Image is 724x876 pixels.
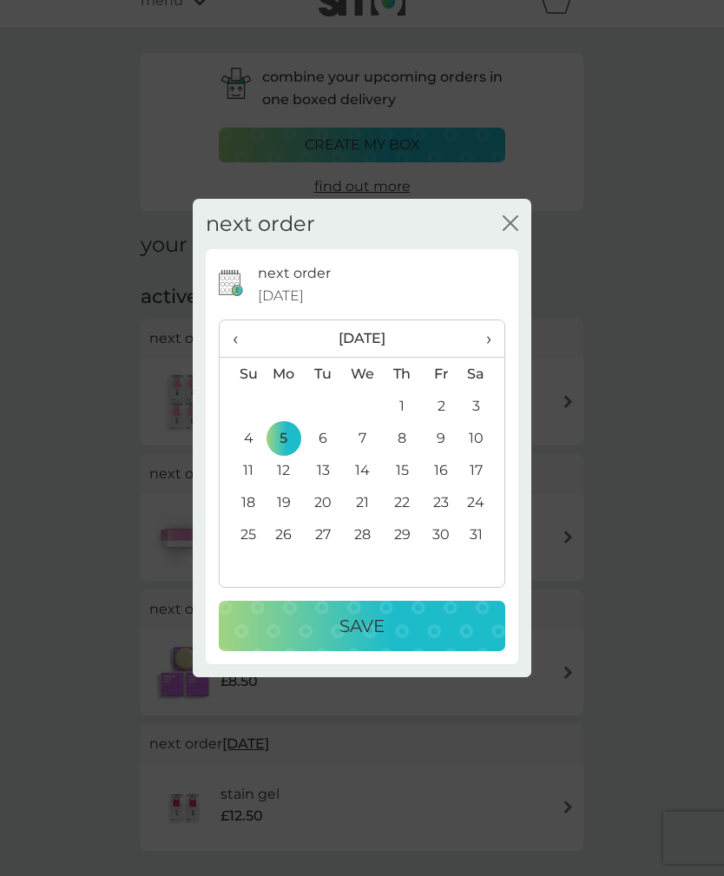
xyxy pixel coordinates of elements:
[304,454,343,486] td: 13
[264,358,304,391] th: Mo
[461,486,504,518] td: 24
[258,285,304,307] span: [DATE]
[343,358,383,391] th: We
[503,215,518,234] button: close
[264,518,304,550] td: 26
[343,518,383,550] td: 28
[219,601,505,651] button: Save
[304,422,343,454] td: 6
[343,454,383,486] td: 14
[383,518,422,550] td: 29
[233,320,251,357] span: ‹
[383,390,422,422] td: 1
[264,320,461,358] th: [DATE]
[264,422,304,454] td: 5
[422,486,461,518] td: 23
[383,422,422,454] td: 8
[339,612,385,640] p: Save
[206,212,315,237] h2: next order
[422,422,461,454] td: 9
[258,262,331,285] p: next order
[304,518,343,550] td: 27
[304,358,343,391] th: Tu
[422,390,461,422] td: 2
[461,454,504,486] td: 17
[461,518,504,550] td: 31
[461,390,504,422] td: 3
[383,358,422,391] th: Th
[220,518,264,550] td: 25
[220,358,264,391] th: Su
[422,454,461,486] td: 16
[474,320,491,357] span: ›
[264,486,304,518] td: 19
[383,486,422,518] td: 22
[304,486,343,518] td: 20
[220,486,264,518] td: 18
[220,454,264,486] td: 11
[343,422,383,454] td: 7
[383,454,422,486] td: 15
[461,358,504,391] th: Sa
[461,422,504,454] td: 10
[422,518,461,550] td: 30
[264,454,304,486] td: 12
[422,358,461,391] th: Fr
[343,486,383,518] td: 21
[220,422,264,454] td: 4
